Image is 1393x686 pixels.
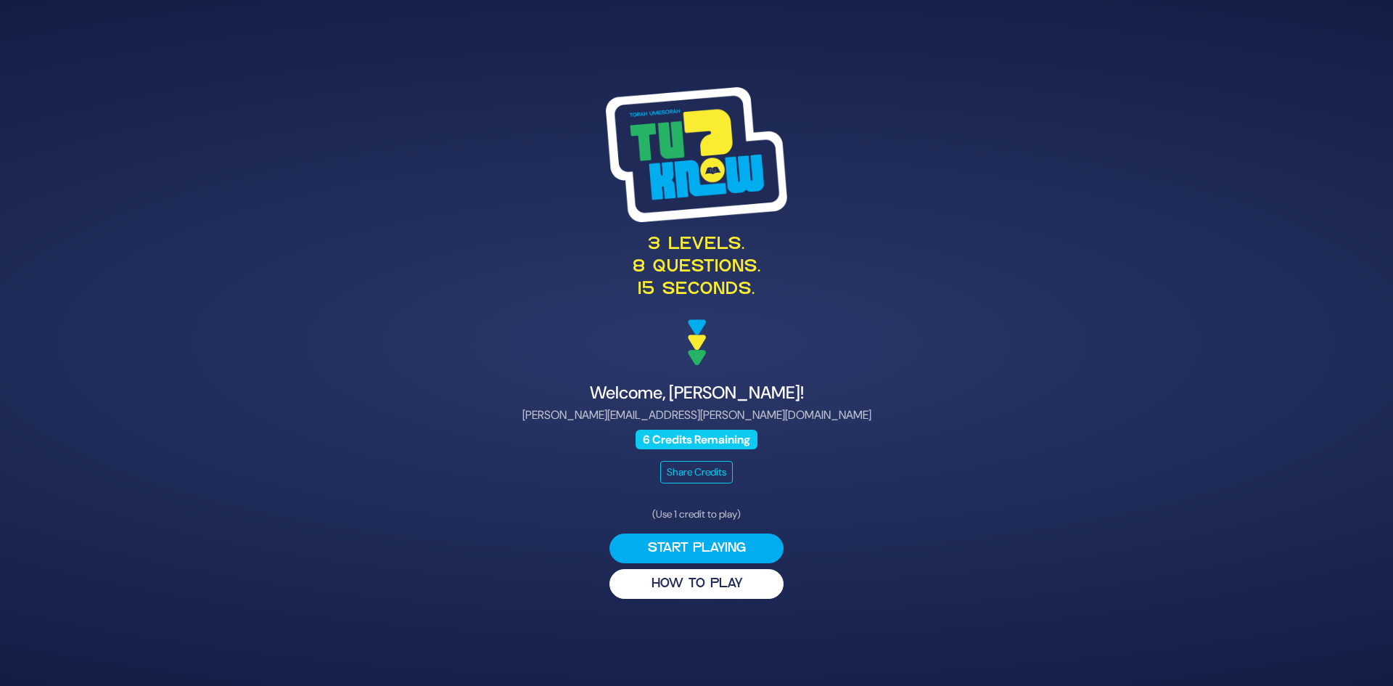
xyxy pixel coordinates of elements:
[609,569,784,599] button: HOW TO PLAY
[609,534,784,563] button: Start Playing
[660,461,733,483] button: Share Credits
[636,430,758,449] span: 6 Credits Remaining
[342,407,1051,424] p: [PERSON_NAME][EMAIL_ADDRESS][PERSON_NAME][DOMAIN_NAME]
[609,507,784,522] p: (Use 1 credit to play)
[606,87,787,222] img: Tournament Logo
[688,319,706,366] img: decoration arrows
[342,383,1051,404] h4: Welcome, [PERSON_NAME]!
[342,234,1051,302] p: 3 levels. 8 questions. 15 seconds.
